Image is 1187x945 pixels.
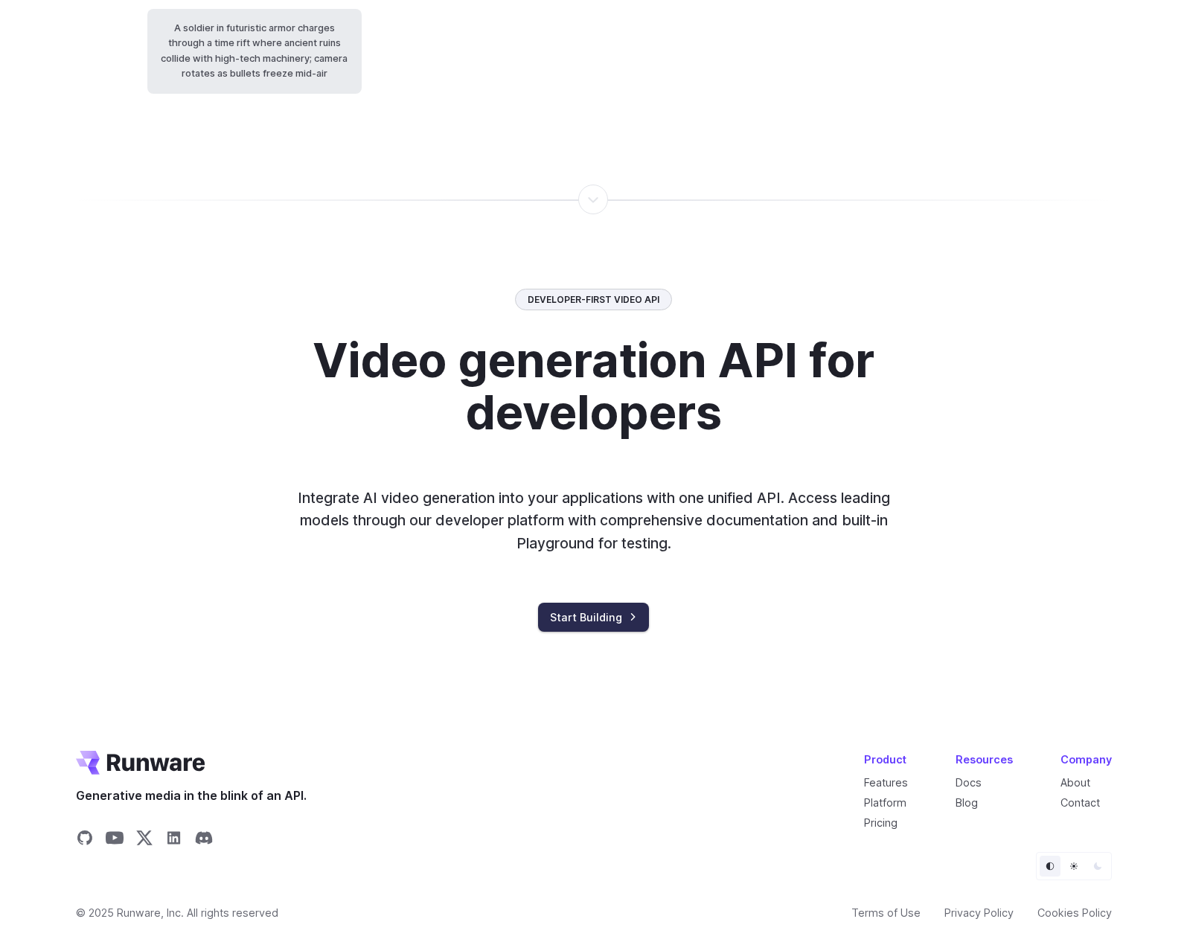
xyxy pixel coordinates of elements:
[1060,796,1100,809] a: Contact
[1060,776,1090,789] a: About
[76,751,205,775] a: Go to /
[956,776,982,789] a: Docs
[864,796,906,809] a: Platform
[864,776,908,789] a: Features
[1060,751,1112,768] div: Company
[76,787,307,806] span: Generative media in the blink of an API.
[538,603,649,632] a: Start Building
[284,487,903,555] p: Integrate AI video generation into your applications with one unified API. Access leading models ...
[1036,852,1112,880] ul: Theme selector
[76,829,94,851] a: Share on GitHub
[515,289,672,310] div: Developer-first video API
[956,751,1013,768] div: Resources
[147,9,362,94] code: A soldier in futuristic armor charges through a time rift where ancient ruins collide with high-t...
[76,904,278,921] span: © 2025 Runware, Inc. All rights reserved
[956,796,978,809] a: Blog
[1037,904,1112,921] a: Cookies Policy
[195,829,213,851] a: Share on Discord
[106,829,124,851] a: Share on YouTube
[944,904,1014,921] a: Privacy Policy
[1063,856,1084,877] button: Light
[179,334,1008,439] h2: Video generation API for developers
[1087,856,1108,877] button: Dark
[851,904,921,921] a: Terms of Use
[864,816,898,829] a: Pricing
[135,829,153,851] a: Share on X
[864,751,908,768] div: Product
[1040,856,1060,877] button: Default
[165,829,183,851] a: Share on LinkedIn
